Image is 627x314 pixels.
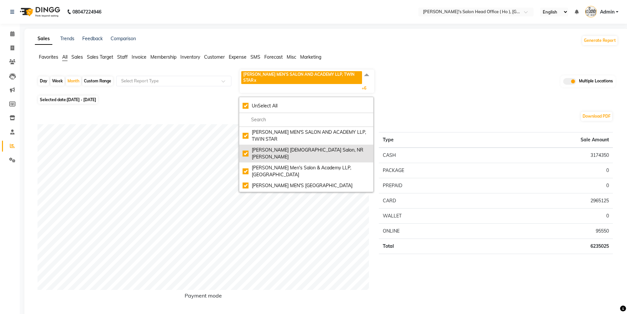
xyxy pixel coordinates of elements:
[87,54,113,60] span: Sales Target
[379,148,483,163] td: CASH
[117,54,128,60] span: Staff
[379,208,483,223] td: WALLET
[38,96,98,104] span: Selected date:
[483,223,613,239] td: 95550
[72,3,101,21] b: 08047224946
[483,132,613,148] th: Sale Amount
[243,147,370,160] div: [PERSON_NAME] [DEMOGRAPHIC_DATA] Salon, NR [PERSON_NAME]
[379,223,483,239] td: ONLINE
[38,293,369,301] h6: Payment mode
[379,178,483,193] td: PREPAID
[483,193,613,208] td: 2965125
[362,86,371,91] span: +6
[180,54,200,60] span: Inventory
[600,9,614,15] span: Admin
[379,239,483,254] td: Total
[243,164,370,178] div: [PERSON_NAME] Men's Salon & Academy LLP, [GEOGRAPHIC_DATA]
[483,148,613,163] td: 3174350
[82,76,113,86] div: Custom Range
[379,163,483,178] td: PACKAGE
[582,36,617,45] button: Generate Report
[67,97,96,102] span: [DATE] - [DATE]
[66,76,81,86] div: Month
[243,72,354,83] span: [PERSON_NAME] MEN'S SALON AND ACADEMY LLP, TWIN STAR
[132,54,146,60] span: Invoice
[71,54,83,60] span: Sales
[483,208,613,223] td: 0
[483,163,613,178] td: 0
[243,102,370,109] div: UnSelect All
[483,178,613,193] td: 0
[581,112,612,121] button: Download PDF
[379,193,483,208] td: CARD
[264,54,283,60] span: Forecast
[150,54,176,60] span: Membership
[35,33,52,45] a: Sales
[250,54,260,60] span: SMS
[483,239,613,254] td: 6235025
[17,3,62,21] img: logo
[243,182,370,189] div: [PERSON_NAME] MEN'S [GEOGRAPHIC_DATA]
[243,116,370,123] input: multiselect-search
[50,76,65,86] div: Week
[253,78,256,83] a: x
[379,132,483,148] th: Type
[62,54,67,60] span: All
[243,129,370,143] div: [PERSON_NAME] MEN'S SALON AND ACADEMY LLP, TWIN STAR
[111,36,136,42] a: Comparison
[39,54,58,60] span: Favorites
[204,54,225,60] span: Customer
[579,78,613,85] span: Multiple Locations
[585,6,597,17] img: Admin
[60,36,74,42] a: Trends
[229,54,247,60] span: Expense
[300,54,321,60] span: Marketing
[38,76,49,86] div: Day
[287,54,296,60] span: Misc
[82,36,103,42] a: Feedback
